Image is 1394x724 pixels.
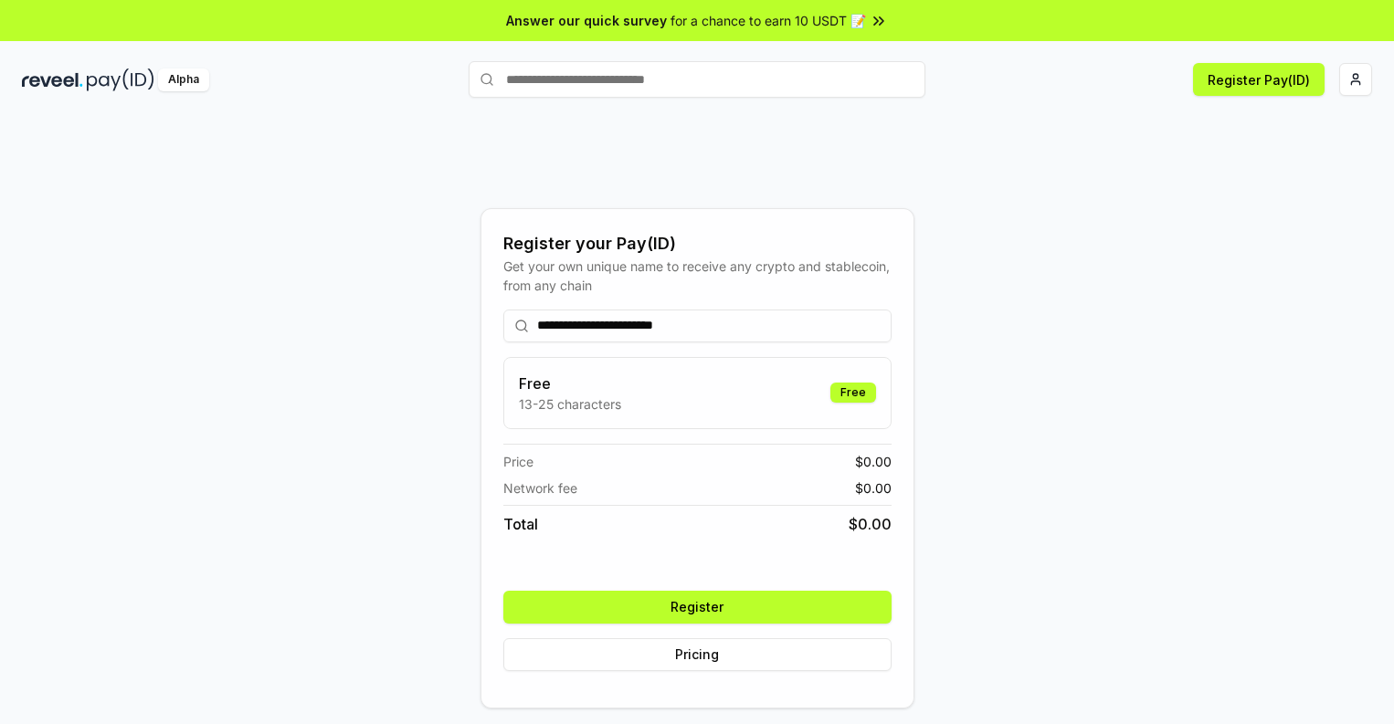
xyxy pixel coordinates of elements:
[87,68,154,91] img: pay_id
[503,638,892,671] button: Pricing
[503,591,892,624] button: Register
[855,478,892,498] span: $ 0.00
[830,383,876,403] div: Free
[855,452,892,471] span: $ 0.00
[671,11,866,30] span: for a chance to earn 10 USDT 📝
[22,68,83,91] img: reveel_dark
[503,513,538,535] span: Total
[506,11,667,30] span: Answer our quick survey
[503,257,892,295] div: Get your own unique name to receive any crypto and stablecoin, from any chain
[503,452,533,471] span: Price
[503,478,577,498] span: Network fee
[1193,63,1325,96] button: Register Pay(ID)
[158,68,209,91] div: Alpha
[503,231,892,257] div: Register your Pay(ID)
[519,372,621,394] h3: Free
[519,394,621,414] p: 13-25 characters
[849,513,892,535] span: $ 0.00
